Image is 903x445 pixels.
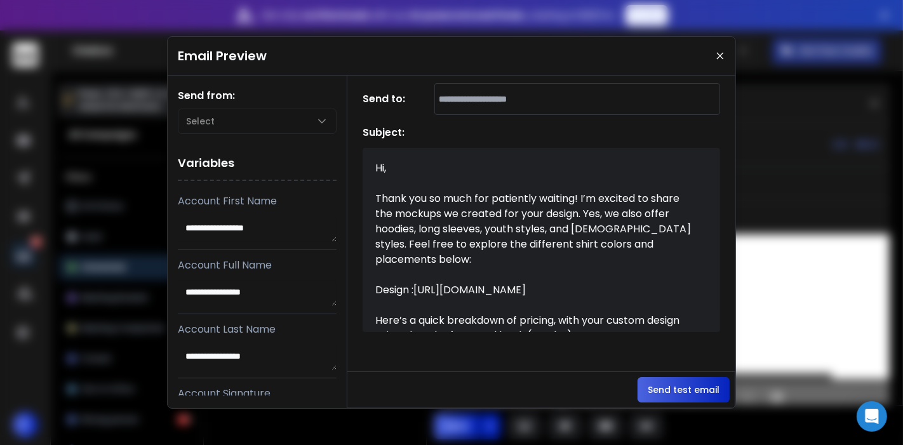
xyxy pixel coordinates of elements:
[375,313,693,343] div: Here’s a quick breakdown of pricing, with your custom design printed on the front and back (4 col...
[413,282,526,297] a: [URL][DOMAIN_NAME]
[375,282,693,298] div: Design :
[375,161,693,176] div: Hi,
[857,401,887,432] div: Open Intercom Messenger
[375,191,693,267] div: Thank you so much for patiently waiting! I’m excited to share the mockups we created for your des...
[638,377,730,402] button: Send test email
